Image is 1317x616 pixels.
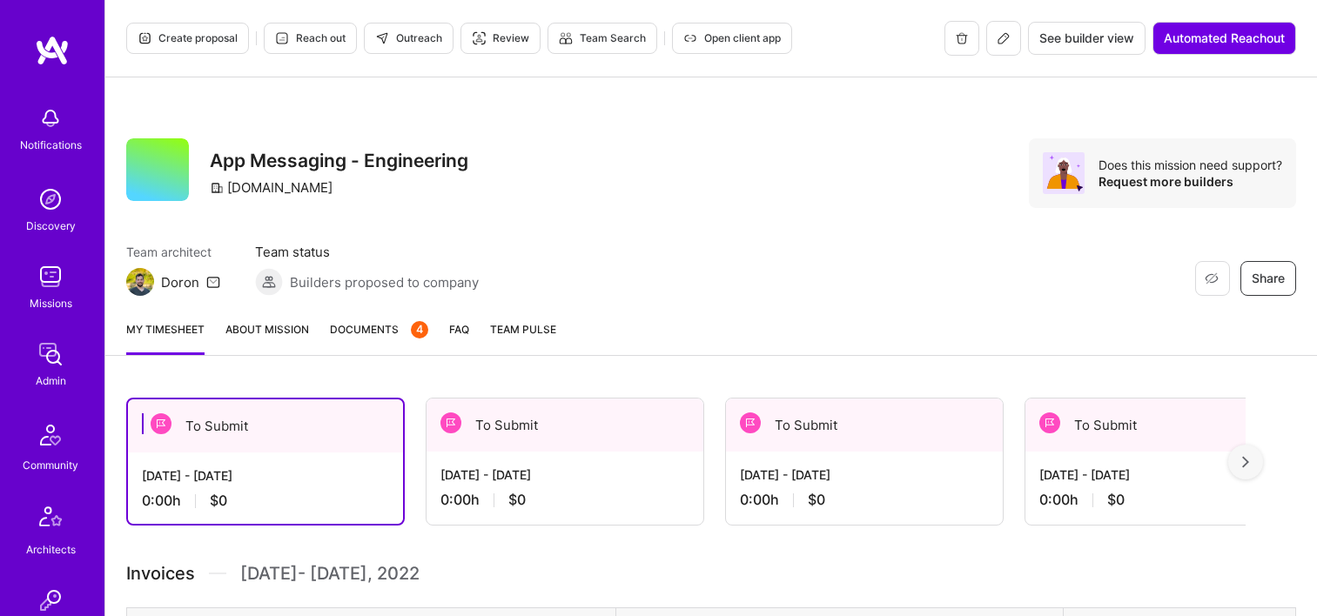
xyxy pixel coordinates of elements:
i: icon CompanyGray [210,181,224,195]
div: Missions [30,294,72,312]
div: Admin [36,372,66,390]
div: Does this mission need support? [1099,157,1282,173]
img: discovery [33,182,68,217]
i: icon EyeClosed [1205,271,1219,285]
i: icon Targeter [472,31,486,45]
span: Invoices [126,560,195,586]
span: See builder view [1039,30,1134,47]
div: Doron [161,273,199,291]
img: To Submit [1039,412,1060,433]
div: Notifications [20,136,82,154]
img: To Submit [440,412,461,433]
h3: App Messaging - Engineering [210,150,468,171]
span: Outreach [375,30,442,46]
span: Share [1252,270,1285,287]
span: Documents [330,320,428,338]
div: To Submit [726,398,1003,452]
span: [DATE] - [DATE] , 2022 [240,560,420,586]
span: Reach out [275,30,346,46]
div: 0:00 h [740,491,989,509]
a: My timesheet [126,320,205,355]
div: 0:00 h [1039,491,1288,509]
img: Team Architect [126,268,154,296]
div: To Submit [128,399,403,452]
div: Community [23,456,78,474]
img: bell [33,101,68,136]
img: To Submit [151,413,171,434]
span: $0 [1107,491,1125,509]
div: [DATE] - [DATE] [740,465,989,484]
div: To Submit [427,398,703,452]
span: Create proposal [138,30,238,46]
div: [DATE] - [DATE] [1039,465,1288,484]
span: Team status [255,243,479,261]
img: To Submit [740,412,761,433]
span: $0 [808,491,825,509]
a: FAQ [449,320,469,355]
button: Create proposal [126,23,249,54]
img: logo [35,35,70,66]
img: Architects [30,499,71,540]
img: right [1242,456,1249,468]
span: Team architect [126,243,220,261]
span: Open client app [683,30,781,46]
button: Open client app [672,23,792,54]
button: Review [460,23,541,54]
div: [DATE] - [DATE] [440,465,689,484]
div: Discovery [26,217,76,235]
span: Team Pulse [490,323,556,336]
img: Builders proposed to company [255,268,283,296]
span: Automated Reachout [1164,30,1285,47]
button: Automated Reachout [1152,22,1296,55]
i: icon Proposal [138,31,151,45]
button: Reach out [264,23,357,54]
div: Request more builders [1099,173,1282,190]
div: [DATE] - [DATE] [142,466,389,485]
button: Team Search [548,23,657,54]
a: Team Pulse [490,320,556,355]
i: icon Mail [206,275,220,289]
div: To Submit [1025,398,1302,452]
img: Community [30,414,71,456]
span: Review [472,30,529,46]
img: Divider [209,560,226,586]
a: Documents4 [330,320,428,355]
span: Team Search [559,30,646,46]
span: $0 [210,492,227,510]
div: 0:00 h [142,492,389,510]
img: admin teamwork [33,337,68,372]
button: See builder view [1028,22,1146,55]
img: Avatar [1043,152,1085,194]
div: 4 [411,321,428,338]
div: [DOMAIN_NAME] [210,178,333,197]
a: About Mission [225,320,309,355]
button: Share [1240,261,1296,296]
img: teamwork [33,259,68,294]
span: Builders proposed to company [290,273,479,291]
div: 0:00 h [440,491,689,509]
span: $0 [508,491,526,509]
button: Outreach [364,23,454,54]
div: Architects [26,540,76,559]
